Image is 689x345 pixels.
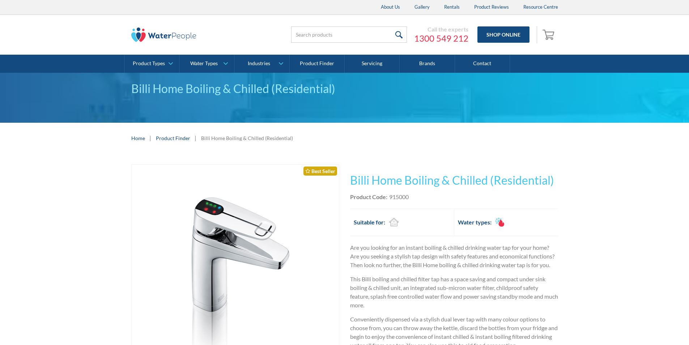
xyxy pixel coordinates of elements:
[350,193,387,200] strong: Product Code:
[345,55,400,73] a: Servicing
[131,80,558,97] div: Billi Home Boiling & Chilled (Residential)
[124,55,179,73] a: Product Types
[290,55,345,73] a: Product Finder
[303,167,337,176] div: Best Seller
[179,55,234,73] a: Water Types
[131,28,196,42] img: The Water People
[291,26,407,43] input: Search products
[350,243,558,269] p: Are you looking for an instant boiling & chilled drinking water tap for your home? Are you seekin...
[477,26,529,43] a: Shop Online
[455,55,510,73] a: Contact
[543,29,556,40] img: shopping cart
[248,60,270,67] div: Industries
[201,134,293,142] div: Billi Home Boiling & Chilled (Residential)
[156,134,190,142] a: Product Finder
[354,218,385,227] h2: Suitable for:
[350,275,558,310] p: This Billi boiling and chilled filter tap has a space saving and compact under sink boiling & chi...
[400,55,455,73] a: Brands
[131,134,145,142] a: Home
[133,60,165,67] div: Product Types
[190,60,218,67] div: Water Types
[389,193,409,201] div: 915000
[541,26,558,43] a: Open empty cart
[350,172,558,189] h1: Billi Home Boiling & Chilled (Residential)
[149,134,152,142] div: |
[414,33,468,44] a: 1300 549 212
[194,134,197,142] div: |
[234,55,289,73] a: Industries
[414,26,468,33] div: Call the experts
[458,218,492,227] h2: Water types:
